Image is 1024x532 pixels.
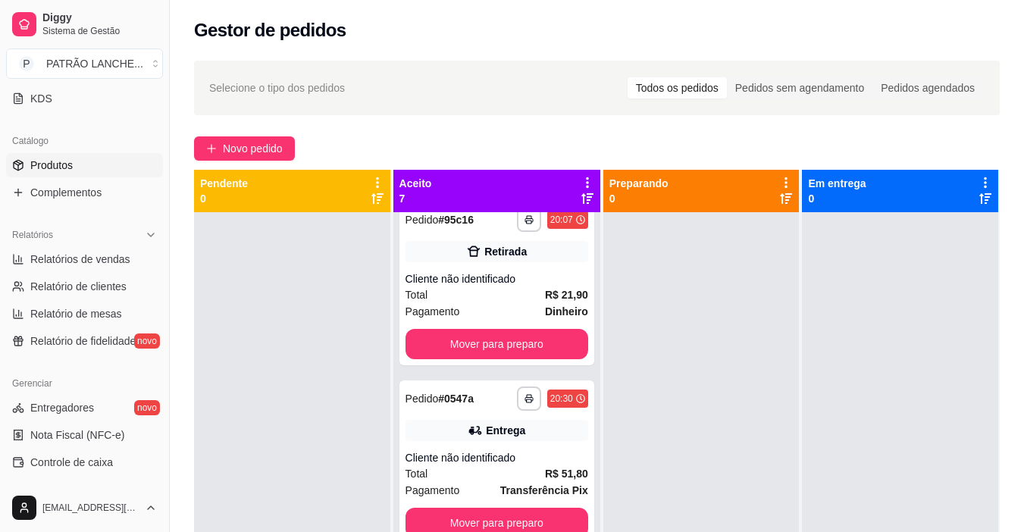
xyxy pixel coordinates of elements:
div: Catálogo [6,129,163,153]
div: Cliente não identificado [406,450,588,465]
div: 20:30 [550,393,573,405]
a: Relatório de fidelidadenovo [6,329,163,353]
button: Novo pedido [194,136,295,161]
span: Total [406,286,428,303]
h2: Gestor de pedidos [194,18,346,42]
span: KDS [30,91,52,106]
button: [EMAIL_ADDRESS][DOMAIN_NAME] [6,490,163,526]
a: DiggySistema de Gestão [6,6,163,42]
span: Nota Fiscal (NFC-e) [30,427,124,443]
a: Entregadoresnovo [6,396,163,420]
a: KDS [6,86,163,111]
span: Diggy [42,11,157,25]
div: Retirada [484,244,527,259]
span: Relatório de mesas [30,306,122,321]
div: Gerenciar [6,371,163,396]
a: Controle de fiado [6,477,163,502]
div: Pedidos sem agendamento [727,77,872,99]
span: Pedido [406,393,439,405]
p: 0 [808,191,866,206]
span: Pedido [406,214,439,226]
span: Relatório de fidelidade [30,333,136,349]
span: Complementos [30,185,102,200]
span: Novo pedido [223,140,283,157]
span: Controle de fiado [30,482,111,497]
div: Pedidos agendados [872,77,983,99]
span: Pagamento [406,303,460,320]
p: Preparando [609,176,669,191]
span: [EMAIL_ADDRESS][DOMAIN_NAME] [42,502,139,514]
span: Relatórios de vendas [30,252,130,267]
strong: # 95c16 [438,214,474,226]
a: Relatórios de vendas [6,247,163,271]
p: 0 [200,191,248,206]
p: 7 [399,191,432,206]
span: Produtos [30,158,73,173]
p: 0 [609,191,669,206]
span: Total [406,465,428,482]
div: Entrega [486,423,525,438]
strong: Dinheiro [545,305,588,318]
span: P [19,56,34,71]
span: plus [206,143,217,154]
span: Entregadores [30,400,94,415]
div: Todos os pedidos [628,77,727,99]
p: Em entrega [808,176,866,191]
a: Controle de caixa [6,450,163,474]
span: Relatórios [12,229,53,241]
strong: Transferência Pix [500,484,588,496]
p: Pendente [200,176,248,191]
strong: R$ 51,80 [545,468,588,480]
span: Sistema de Gestão [42,25,157,37]
strong: R$ 21,90 [545,289,588,301]
a: Nota Fiscal (NFC-e) [6,423,163,447]
button: Mover para preparo [406,329,588,359]
span: Relatório de clientes [30,279,127,294]
button: Select a team [6,49,163,79]
p: Aceito [399,176,432,191]
span: Controle de caixa [30,455,113,470]
a: Relatório de clientes [6,274,163,299]
span: Selecione o tipo dos pedidos [209,80,345,96]
a: Produtos [6,153,163,177]
span: Pagamento [406,482,460,499]
div: 20:07 [550,214,573,226]
strong: # 0547a [438,393,474,405]
div: PATRÃO LANCHE ... [46,56,143,71]
a: Relatório de mesas [6,302,163,326]
div: Cliente não identificado [406,271,588,286]
a: Complementos [6,180,163,205]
